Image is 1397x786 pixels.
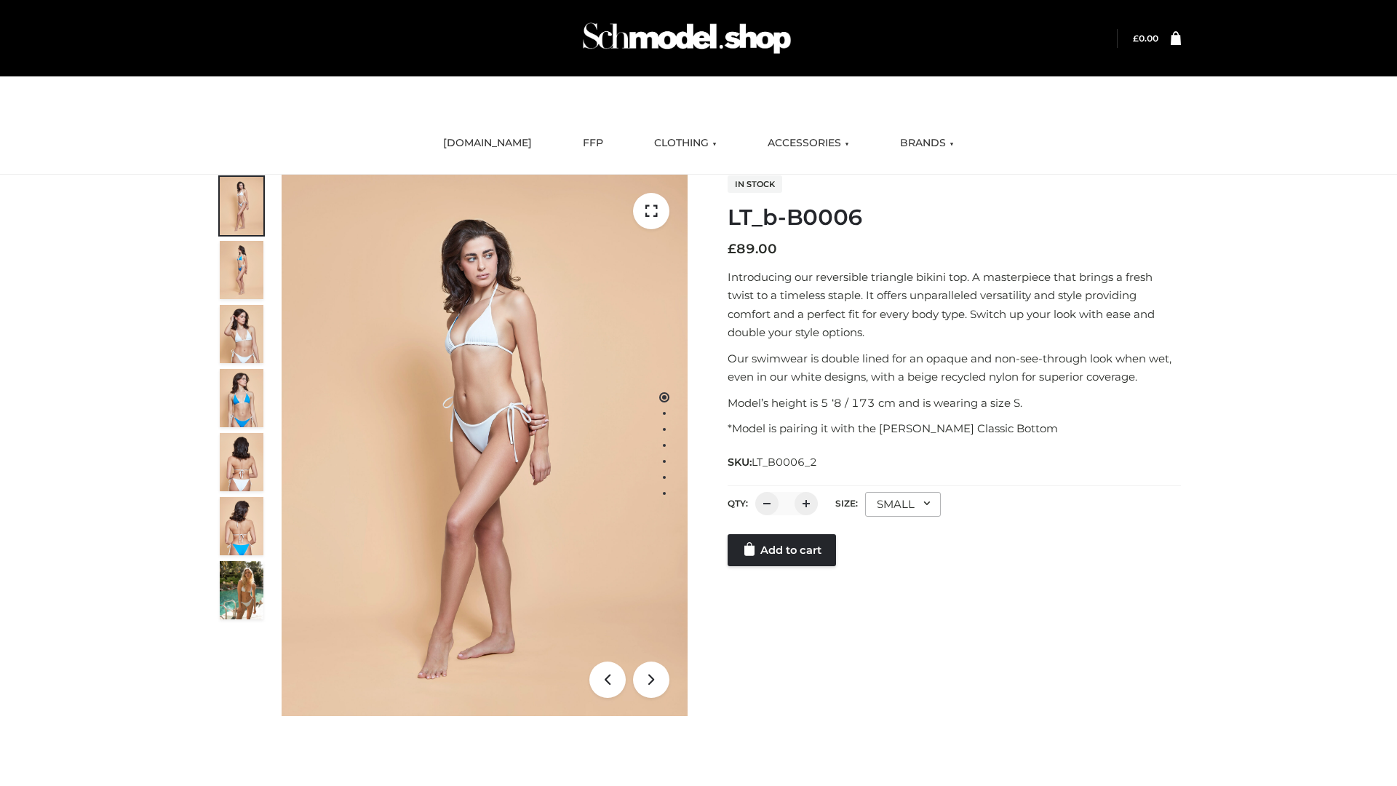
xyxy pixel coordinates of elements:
[835,498,858,509] label: Size:
[220,433,263,491] img: ArielClassicBikiniTop_CloudNine_AzureSky_OW114ECO_7-scaled.jpg
[572,127,614,159] a: FFP
[728,453,819,471] span: SKU:
[1133,33,1139,44] span: £
[728,498,748,509] label: QTY:
[220,177,263,235] img: ArielClassicBikiniTop_CloudNine_AzureSky_OW114ECO_1-scaled.jpg
[728,241,736,257] span: £
[728,175,782,193] span: In stock
[728,241,777,257] bdi: 89.00
[220,369,263,427] img: ArielClassicBikiniTop_CloudNine_AzureSky_OW114ECO_4-scaled.jpg
[220,241,263,299] img: ArielClassicBikiniTop_CloudNine_AzureSky_OW114ECO_2-scaled.jpg
[865,492,941,517] div: SMALL
[282,175,688,716] img: LT_b-B0006
[220,305,263,363] img: ArielClassicBikiniTop_CloudNine_AzureSky_OW114ECO_3-scaled.jpg
[728,534,836,566] a: Add to cart
[728,205,1181,231] h1: LT_b-B0006
[728,268,1181,342] p: Introducing our reversible triangle bikini top. A masterpiece that brings a fresh twist to a time...
[578,9,796,67] img: Schmodel Admin 964
[728,419,1181,438] p: *Model is pairing it with the [PERSON_NAME] Classic Bottom
[220,561,263,619] img: Arieltop_CloudNine_AzureSky2.jpg
[728,349,1181,386] p: Our swimwear is double lined for an opaque and non-see-through look when wet, even in our white d...
[1133,33,1158,44] bdi: 0.00
[432,127,543,159] a: [DOMAIN_NAME]
[728,394,1181,413] p: Model’s height is 5 ‘8 / 173 cm and is wearing a size S.
[889,127,965,159] a: BRANDS
[643,127,728,159] a: CLOTHING
[1133,33,1158,44] a: £0.00
[757,127,860,159] a: ACCESSORIES
[220,497,263,555] img: ArielClassicBikiniTop_CloudNine_AzureSky_OW114ECO_8-scaled.jpg
[752,456,817,469] span: LT_B0006_2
